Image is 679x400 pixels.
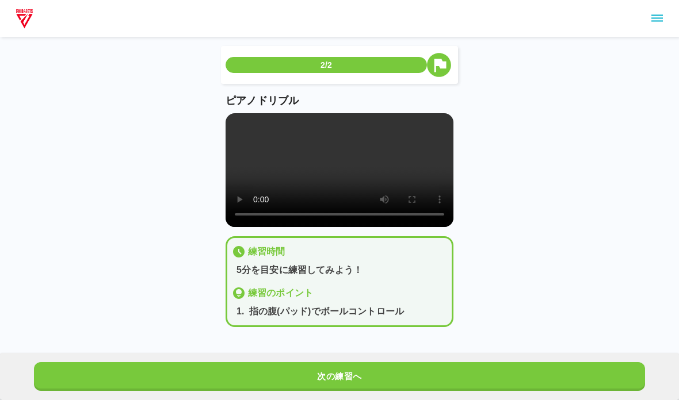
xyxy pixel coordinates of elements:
[14,7,35,30] img: dummy
[34,362,645,391] button: 次の練習へ
[321,59,332,71] p: 2/2
[248,245,285,259] p: 練習時間
[248,286,313,300] p: 練習のポイント
[236,263,447,277] p: 5分を目安に練習してみよう！
[236,305,245,318] p: 1 .
[226,93,453,109] p: ピアノドリブル
[647,9,667,28] button: sidemenu
[249,305,404,318] p: 指の腹(パッド)でボールコントロール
